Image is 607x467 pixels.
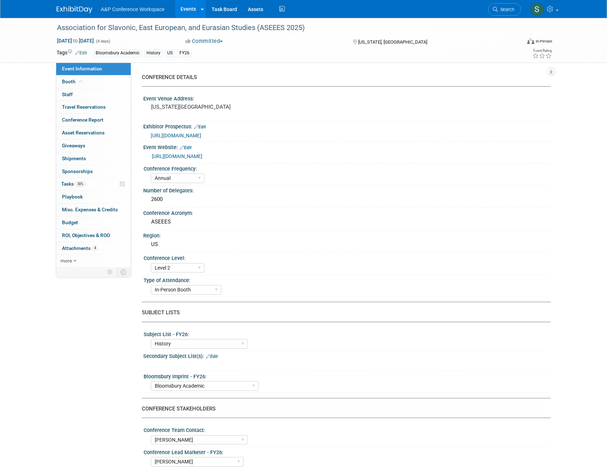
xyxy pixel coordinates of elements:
[535,39,552,44] div: In-Person
[62,66,102,72] span: Event Information
[62,168,93,174] span: Sponsorships
[56,139,131,152] a: Giveaways
[101,6,165,12] span: A&P Conference Workspace
[527,38,534,44] img: Format-Inperson.png
[56,75,131,88] a: Booth
[61,181,85,187] span: Tasks
[144,329,548,338] div: Subject List - FY26:
[530,3,544,16] img: Samantha Klein
[93,49,142,57] div: Bloomsbury Academic
[177,49,192,57] div: FY26
[56,255,131,267] a: more
[62,104,106,110] span: Travel Reservations
[95,39,110,44] span: (4 days)
[56,165,131,178] a: Sponsorships
[194,124,206,129] a: Edit
[144,253,548,262] div: Conference Level:
[144,425,548,434] div: Conference Team Contact:
[142,309,545,316] div: SUBJECT LISTS
[54,21,510,34] div: Association for Slavonic, East European, and Eurasian Studies (ASEEES 2025)
[149,239,545,250] div: US
[144,447,548,456] div: Conference Lead Marketer - FY26:
[75,50,87,55] a: Edit
[151,133,201,138] a: [URL][DOMAIN_NAME]
[143,230,551,239] div: Region:
[183,38,226,45] button: Committed
[56,242,131,255] a: Attachments4
[57,49,87,57] td: Tags
[143,121,551,131] div: Exhibitor Prospectus:
[206,354,218,359] a: Edit
[149,216,545,227] div: ASEEES
[488,3,521,16] a: Search
[56,178,131,190] a: Tasks30%
[116,267,131,277] td: Toggle Event Tabs
[72,38,79,44] span: to
[62,207,118,212] span: Misc. Expenses & Credits
[57,38,94,44] span: [DATE] [DATE]
[56,63,131,75] a: Event Information
[144,275,548,284] div: Type of Attendance:
[79,79,82,83] i: Booth reservation complete
[358,39,427,45] span: [US_STATE], [GEOGRAPHIC_DATA]
[151,104,305,110] pre: [US_STATE][GEOGRAPHIC_DATA]
[62,220,78,225] span: Budget
[92,245,98,251] span: 4
[143,208,551,217] div: Conference Acronym:
[144,49,163,57] div: History
[165,49,175,57] div: US
[180,145,192,150] a: Edit
[479,37,553,48] div: Event Format
[56,88,131,101] a: Staff
[149,194,545,205] div: 2600
[56,114,131,126] a: Conference Report
[143,185,551,194] div: Number of Delegates:
[62,156,86,161] span: Shipments
[57,6,92,13] img: ExhibitDay
[62,232,110,238] span: ROI, Objectives & ROO
[62,92,73,97] span: Staff
[76,181,85,187] span: 30%
[152,153,202,159] a: [URL][DOMAIN_NAME]
[56,191,131,203] a: Playbook
[143,142,551,151] div: Event Website:
[104,267,116,277] td: Personalize Event Tab Strip
[62,194,83,200] span: Playbook
[62,245,98,251] span: Attachments
[144,371,548,380] div: Bloomsbury Imprint - FY26:
[142,74,545,81] div: CONFERENCE DETAILS
[56,203,131,216] a: Misc. Expenses & Credits
[56,216,131,229] a: Budget
[143,93,551,102] div: Event Venue Address:
[533,49,552,53] div: Event Rating
[144,163,548,172] div: Conference Frequency:
[62,79,84,84] span: Booth
[142,405,545,413] div: CONFERENCE STAKEHOLDERS
[143,351,551,360] div: Secondary Subject List(s):
[62,143,85,148] span: Giveaways
[498,7,514,12] span: Search
[56,127,131,139] a: Asset Reservations
[61,258,72,264] span: more
[62,117,103,123] span: Conference Report
[56,101,131,113] a: Travel Reservations
[62,130,105,136] span: Asset Reservations
[56,229,131,242] a: ROI, Objectives & ROO
[56,152,131,165] a: Shipments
